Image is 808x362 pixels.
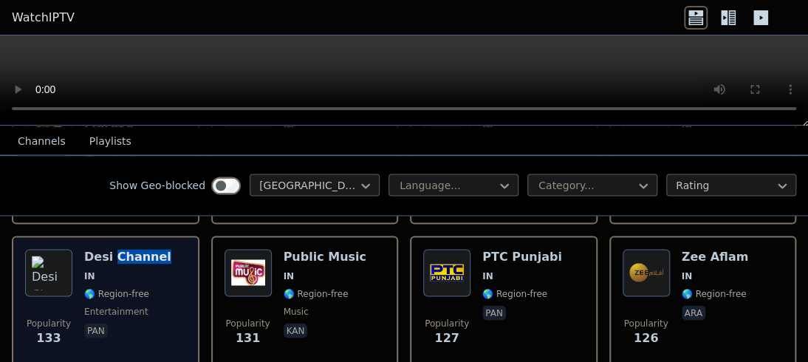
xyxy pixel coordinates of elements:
span: 131 [236,329,260,346]
span: 127 [434,329,459,346]
img: Zee Aflam [623,249,670,296]
p: pan [84,323,108,338]
p: ara [682,305,705,320]
p: pan [482,305,506,320]
span: Popularity [623,317,668,329]
label: Show Geo-blocked [109,178,205,193]
span: Popularity [225,317,270,329]
h6: PTC Punjabi [482,249,562,264]
a: WatchIPTV [12,9,75,27]
span: 🌎 Region-free [682,287,747,299]
span: IN [682,270,693,281]
img: Public Music [225,249,272,296]
span: 126 [634,329,658,346]
h6: Zee Aflam [682,249,749,264]
h6: Desi Channel [84,249,171,264]
button: Channels [18,128,66,156]
img: PTC Punjabi [423,249,470,296]
p: kan [284,323,308,338]
span: music [284,305,309,317]
span: Popularity [27,317,71,329]
span: 🌎 Region-free [84,287,149,299]
h6: Public Music [284,249,366,264]
span: IN [482,270,493,281]
span: 🌎 Region-free [284,287,349,299]
span: IN [284,270,295,281]
span: Popularity [425,317,469,329]
span: entertainment [84,305,148,317]
button: Playlists [89,128,131,156]
span: IN [84,270,95,281]
span: 🌎 Region-free [482,287,547,299]
img: Desi Channel [25,249,72,296]
span: 133 [36,329,61,346]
